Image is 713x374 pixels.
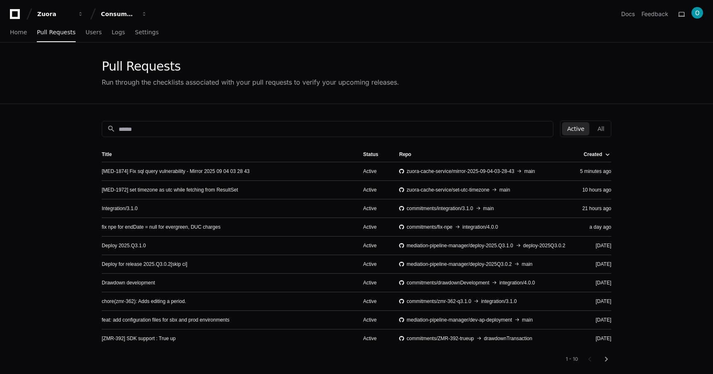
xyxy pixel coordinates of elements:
[407,205,473,212] span: commitments/integration/3.1.0
[691,7,703,19] img: ACg8ocL4ryd2zpOetaT_Yd9ramusULRsokgrPveVcqrsLAm8tucgRw=s96-c
[102,205,138,212] a: Integration/3.1.0
[584,151,610,158] div: Created
[86,23,102,42] a: Users
[101,10,136,18] div: Consumption
[499,279,535,286] span: integration/4.0.0
[102,59,399,74] div: Pull Requests
[363,317,386,323] div: Active
[102,168,250,175] a: [MED-1874] Fix sql query vulnerability - Mirror 2025 09 04 03 28 43
[102,242,146,249] a: Deploy 2025.Q3.1.0
[407,224,452,230] span: commitments/fix-npe
[584,151,602,158] div: Created
[363,242,386,249] div: Active
[102,335,176,342] a: [ZMR-392] SDK support : True up
[580,317,611,323] div: [DATE]
[363,224,386,230] div: Active
[102,317,230,323] a: feat: add configuration files for sbx and prod environments
[524,168,535,175] span: main
[102,151,350,158] div: Title
[363,151,386,158] div: Status
[407,279,489,286] span: commitments/drawdownDevelopment
[522,317,533,323] span: main
[102,261,187,267] a: Deploy for release 2025.Q3.0.2[skip ci]
[363,151,378,158] div: Status
[407,335,474,342] span: commitments/ZMR-392-trueup
[580,242,611,249] div: [DATE]
[580,298,611,305] div: [DATE]
[566,356,578,362] div: 1 - 10
[407,168,514,175] span: zuora-cache-service/mirror-2025-09-04-03-28-43
[37,30,75,35] span: Pull Requests
[580,279,611,286] div: [DATE]
[407,242,513,249] span: mediation-pipeline-manager/deploy-2025.Q3.1.0
[98,7,151,21] button: Consumption
[407,317,512,323] span: mediation-pipeline-manager/dev-ap-deployment
[392,147,573,162] th: Repo
[363,298,386,305] div: Active
[580,168,611,175] div: 5 minutes ago
[481,298,517,305] span: integration/3.1.0
[593,122,609,135] button: All
[641,10,668,18] button: Feedback
[580,335,611,342] div: [DATE]
[34,7,87,21] button: Zuora
[484,335,532,342] span: drawdownTransaction
[112,30,125,35] span: Logs
[37,10,73,18] div: Zuora
[407,298,471,305] span: commitments/zmr-362-q3.1.0
[462,224,498,230] span: integration/4.0.0
[37,23,75,42] a: Pull Requests
[483,205,494,212] span: main
[687,347,709,369] iframe: Open customer support
[523,242,565,249] span: deploy-2025Q3.0.2
[102,77,399,87] div: Run through the checklists associated with your pull requests to verify your upcoming releases.
[363,279,386,286] div: Active
[363,168,386,175] div: Active
[407,261,512,267] span: mediation-pipeline-manager/deploy-2025Q3.0.2
[107,125,115,133] mat-icon: search
[621,10,635,18] a: Docs
[135,23,158,42] a: Settings
[522,261,532,267] span: main
[112,23,125,42] a: Logs
[363,205,386,212] div: Active
[10,30,27,35] span: Home
[499,187,510,193] span: main
[562,122,589,135] button: Active
[102,224,220,230] a: fix npe for endDate = null for evergreen, DUC charges
[102,298,186,305] a: chore(zmr-362): Adds editing a period.
[86,30,102,35] span: Users
[363,187,386,193] div: Active
[102,279,155,286] a: Drawdown development
[363,261,386,267] div: Active
[580,224,611,230] div: a day ago
[10,23,27,42] a: Home
[601,354,611,364] mat-icon: chevron_right
[102,187,238,193] a: [MED-1972] set timezone as utc while fetching from ResultSet
[135,30,158,35] span: Settings
[580,261,611,267] div: [DATE]
[363,335,386,342] div: Active
[407,187,489,193] span: zuora-cache-service/set-utc-timezone
[580,187,611,193] div: 10 hours ago
[102,151,112,158] div: Title
[580,205,611,212] div: 21 hours ago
